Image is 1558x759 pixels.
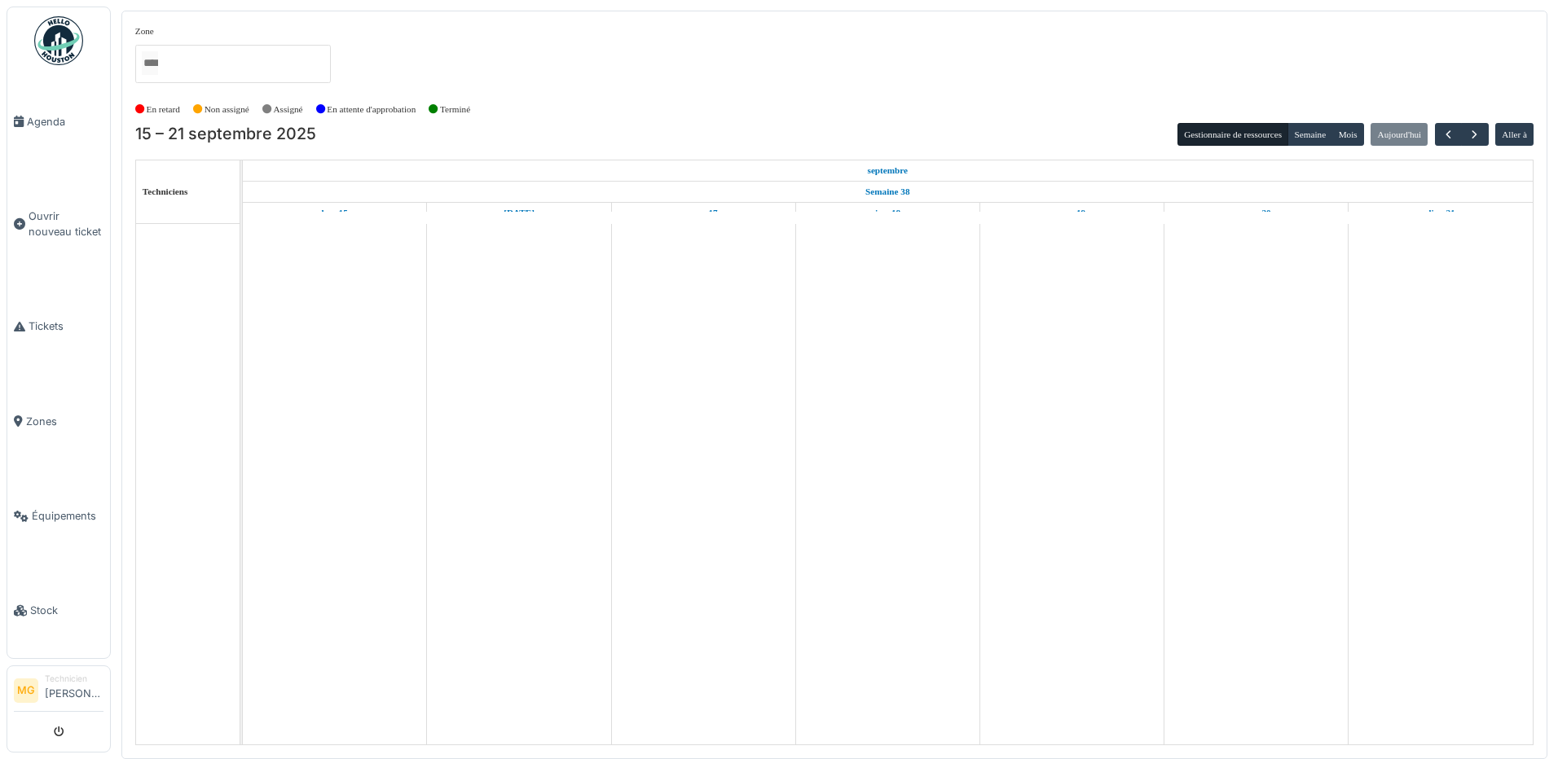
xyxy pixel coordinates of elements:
label: Zone [135,24,154,38]
span: Ouvrir nouveau ticket [29,208,103,239]
a: Agenda [7,74,110,169]
a: Tickets [7,279,110,374]
span: Zones [26,414,103,429]
a: MG Technicien[PERSON_NAME] [14,673,103,712]
label: En retard [147,103,180,116]
label: Terminé [440,103,470,116]
a: 21 septembre 2025 [1422,203,1459,223]
button: Mois [1331,123,1364,146]
a: 19 septembre 2025 [1054,203,1090,223]
a: 15 septembre 2025 [317,203,351,223]
a: 17 septembre 2025 [685,203,722,223]
button: Semaine [1287,123,1332,146]
a: 18 septembre 2025 [870,203,904,223]
input: Tous [142,51,158,75]
a: 20 septembre 2025 [1238,203,1275,223]
span: Équipements [32,508,103,524]
a: Ouvrir nouveau ticket [7,169,110,279]
span: Tickets [29,318,103,334]
button: Suivant [1461,123,1488,147]
button: Aller à [1495,123,1534,146]
a: Zones [7,374,110,468]
span: Agenda [27,114,103,129]
label: Non assigné [205,103,249,116]
span: Techniciens [143,186,188,196]
span: Stock [30,603,103,618]
div: Technicien [45,673,103,685]
a: Équipements [7,469,110,564]
a: 16 septembre 2025 [500,203,539,223]
li: [PERSON_NAME] [45,673,103,708]
img: Badge_color-CXgf-gQk.svg [34,16,83,65]
button: Précédent [1435,123,1462,147]
label: Assigné [274,103,303,116]
label: En attente d'approbation [327,103,416,116]
a: Stock [7,564,110,658]
a: Semaine 38 [861,182,913,202]
li: MG [14,678,38,703]
button: Aujourd'hui [1371,123,1428,146]
a: 15 septembre 2025 [864,160,913,181]
h2: 15 – 21 septembre 2025 [135,125,316,144]
button: Gestionnaire de ressources [1177,123,1288,146]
